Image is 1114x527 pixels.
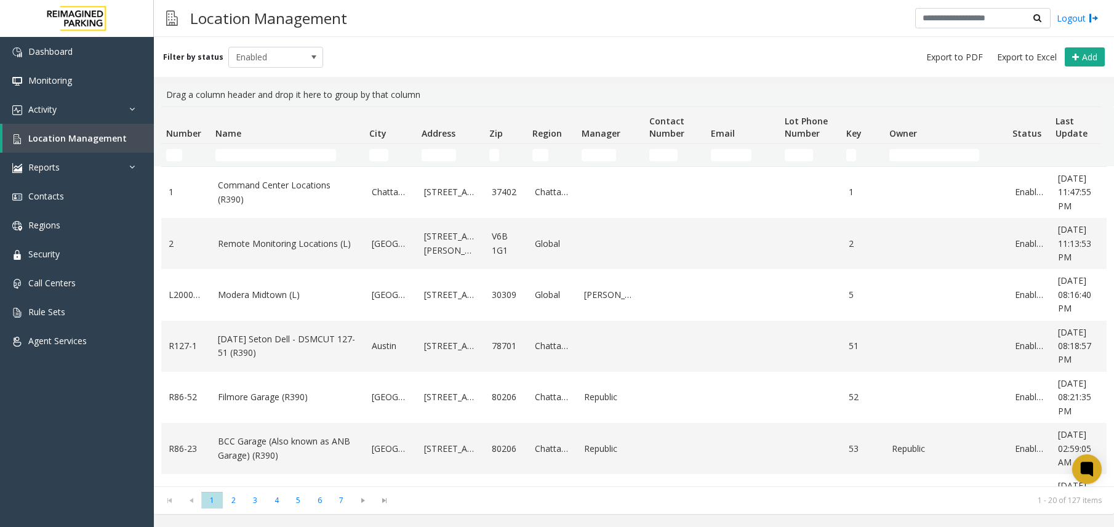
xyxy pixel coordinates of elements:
a: Global [535,288,569,302]
a: 5 [849,288,877,302]
a: 51 [849,339,877,353]
div: Data table [154,107,1114,486]
kendo-pager-info: 1 - 20 of 127 items [403,495,1102,505]
a: [STREET_ADDRESS][PERSON_NAME] [424,230,477,257]
a: R86-52 [169,390,203,404]
span: [DATE] 08:16:40 PM [1058,275,1091,314]
a: 1 [169,185,203,199]
img: 'icon' [12,163,22,173]
a: Enabled [1015,442,1043,456]
input: Zip Filter [489,149,499,161]
span: Export to PDF [926,51,983,63]
span: Key [846,127,862,139]
a: R127-1 [169,339,203,353]
a: [STREET_ADDRESS] [424,288,477,302]
span: Manager [582,127,620,139]
input: Email Filter [711,149,751,161]
span: Page 7 [331,492,352,509]
img: 'icon' [12,337,22,347]
a: 80206 [492,390,520,404]
a: [STREET_ADDRESS] [424,339,477,353]
span: Go to the next page [355,496,371,505]
a: Republic [584,442,637,456]
a: Enabled [1015,237,1043,251]
img: logout [1089,12,1099,25]
img: 'icon' [12,250,22,260]
span: [DATE] 11:13:53 PM [1058,223,1091,263]
a: Enabled [1015,288,1043,302]
span: Dashboard [28,46,73,57]
input: Name Filter [215,149,336,161]
td: Lot Phone Number Filter [780,144,841,166]
a: Logout [1057,12,1099,25]
span: Security [28,248,60,260]
a: Chattanooga [372,185,409,199]
span: Page 1 [201,492,223,509]
span: Regions [28,219,60,231]
img: 'icon' [12,279,22,289]
div: Drag a column header and drop it here to group by that column [161,83,1107,107]
img: 'icon' [12,192,22,202]
input: City Filter [369,149,388,161]
td: Name Filter [210,144,364,166]
td: Region Filter [527,144,577,166]
span: Page 4 [266,492,287,509]
td: City Filter [364,144,417,166]
img: 'icon' [12,76,22,86]
a: Republic [584,390,637,404]
input: Owner Filter [889,149,979,161]
a: [PERSON_NAME] [584,288,637,302]
span: Owner [889,127,917,139]
input: Address Filter [422,149,456,161]
span: Page 6 [309,492,331,509]
a: [DATE] 11:47:55 PM [1058,172,1105,213]
span: Enabled [229,47,304,67]
span: Address [422,127,455,139]
a: 80206 [492,442,520,456]
a: L20000500 [169,288,203,302]
a: 37402 [492,185,520,199]
a: [GEOGRAPHIC_DATA] [372,390,409,404]
a: Location Management [2,124,154,153]
a: [STREET_ADDRESS] [424,390,477,404]
a: 2 [169,237,203,251]
span: Call Centers [28,277,76,289]
th: Status [1008,107,1051,144]
a: Austin [372,339,409,353]
span: Region [532,127,562,139]
td: Number Filter [161,144,210,166]
img: 'icon' [12,134,22,144]
span: Rule Sets [28,306,65,318]
button: Export to PDF [921,49,988,66]
a: Enabled [1015,339,1043,353]
input: Manager Filter [582,149,616,161]
input: Key Filter [846,149,856,161]
td: Contact Number Filter [644,144,706,166]
input: Contact Number Filter [649,149,678,161]
a: [DATE] 02:59:05 AM [1058,428,1105,469]
a: 78701 [492,339,520,353]
a: V6B 1G1 [492,230,520,257]
td: Email Filter [706,144,780,166]
a: Command Center Locations (R390) [218,179,357,206]
button: Export to Excel [992,49,1062,66]
img: 'icon' [12,221,22,231]
a: 52 [849,390,877,404]
td: Status Filter [1008,144,1051,166]
td: Zip Filter [484,144,527,166]
span: Lot Phone Number [785,115,828,139]
a: 53 [849,442,877,456]
td: Manager Filter [577,144,644,166]
span: Page 2 [223,492,244,509]
span: [DATE] 08:23:10 PM [1058,480,1091,519]
span: [DATE] 08:21:35 PM [1058,377,1091,417]
span: Number [166,127,201,139]
a: 30309 [492,288,520,302]
label: Filter by status [163,52,223,63]
a: Global [535,237,569,251]
a: [GEOGRAPHIC_DATA] [372,442,409,456]
td: Owner Filter [884,144,1008,166]
a: Remote Monitoring Locations (L) [218,237,357,251]
a: Republic [892,442,1000,456]
td: Last Update Filter [1051,144,1112,166]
